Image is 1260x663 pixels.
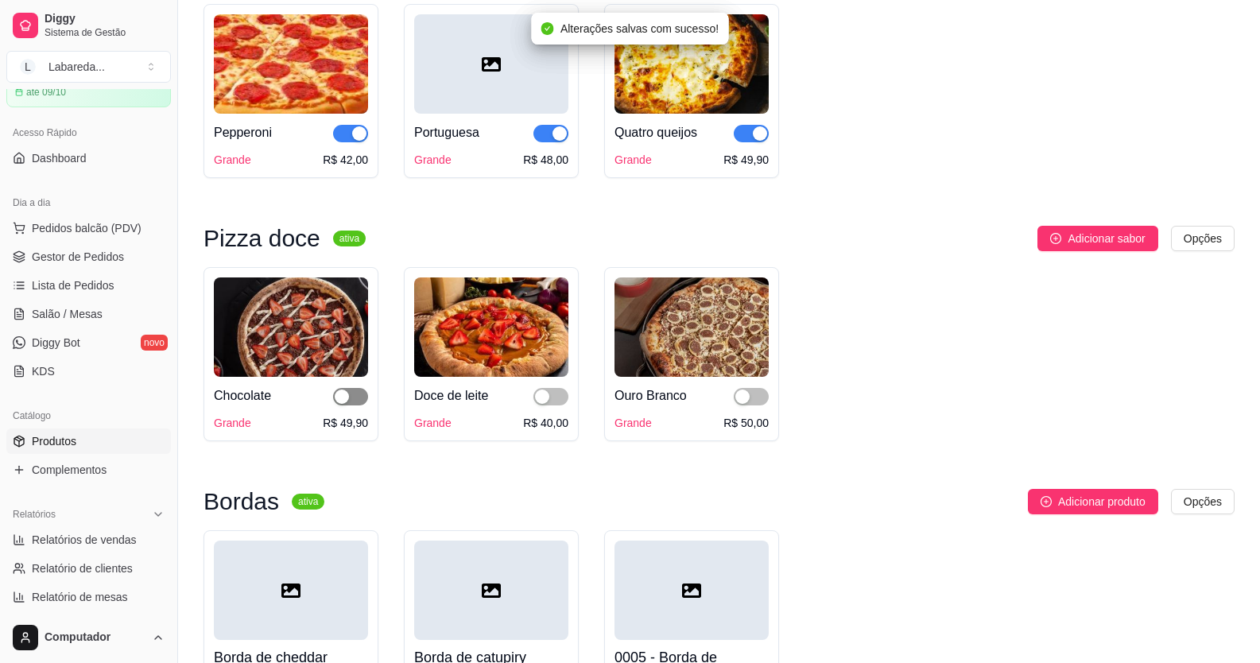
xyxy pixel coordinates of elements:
div: Portuguesa [414,123,479,142]
span: Lista de Pedidos [32,277,114,293]
h3: Bordas [204,492,279,511]
a: Relatório de mesas [6,584,171,610]
div: Grande [614,415,652,431]
button: Opções [1171,489,1235,514]
a: Gestor de Pedidos [6,244,171,269]
div: Chocolate [214,386,271,405]
span: Adicionar sabor [1068,230,1145,247]
span: Relatório de mesas [32,589,128,605]
a: Relatórios de vendas [6,527,171,552]
article: até 09/10 [26,86,66,99]
a: Diggy Botnovo [6,330,171,355]
a: Salão / Mesas [6,301,171,327]
img: product-image [214,14,368,114]
a: KDS [6,359,171,384]
span: L [20,59,36,75]
h3: Pizza doce [204,229,320,248]
button: Opções [1171,226,1235,251]
sup: ativa [333,231,366,246]
div: Grande [214,415,251,431]
img: product-image [414,277,568,377]
span: Complementos [32,462,107,478]
span: Diggy Bot [32,335,80,351]
span: Diggy [45,12,165,26]
img: product-image [614,14,769,114]
button: Adicionar sabor [1037,226,1157,251]
span: Produtos [32,433,76,449]
div: Acesso Rápido [6,120,171,145]
span: Computador [45,630,145,645]
div: Quatro queijos [614,123,697,142]
span: Salão / Mesas [32,306,103,322]
sup: ativa [292,494,324,510]
button: Computador [6,618,171,657]
div: Doce de leite [414,386,488,405]
div: Labareda ... [48,59,105,75]
a: Lista de Pedidos [6,273,171,298]
span: Pedidos balcão (PDV) [32,220,142,236]
button: Select a team [6,51,171,83]
div: Dia a dia [6,190,171,215]
span: KDS [32,363,55,379]
a: Dashboard [6,145,171,171]
div: R$ 49,90 [323,415,368,431]
img: product-image [214,277,368,377]
div: R$ 50,00 [723,415,769,431]
button: Pedidos balcão (PDV) [6,215,171,241]
span: Alterações salvas com sucesso! [560,22,719,35]
span: Relatórios de vendas [32,532,137,548]
span: Dashboard [32,150,87,166]
a: Relatório de clientes [6,556,171,581]
span: Opções [1184,493,1222,510]
span: Relatório de clientes [32,560,133,576]
a: Complementos [6,457,171,483]
div: Grande [414,152,452,168]
img: product-image [614,277,769,377]
div: R$ 48,00 [523,152,568,168]
div: Ouro Branco [614,386,687,405]
a: DiggySistema de Gestão [6,6,171,45]
span: Adicionar produto [1058,493,1146,510]
span: Sistema de Gestão [45,26,165,39]
span: plus-circle [1041,496,1052,507]
span: check-circle [541,22,554,35]
div: R$ 49,90 [723,152,769,168]
span: Relatórios [13,508,56,521]
div: Grande [414,415,452,431]
div: Catálogo [6,403,171,428]
span: Opções [1184,230,1222,247]
span: Gestor de Pedidos [32,249,124,265]
div: Grande [614,152,652,168]
span: plus-circle [1050,233,1061,244]
div: R$ 42,00 [323,152,368,168]
div: Grande [214,152,251,168]
button: Adicionar produto [1028,489,1158,514]
div: R$ 40,00 [523,415,568,431]
a: Produtos [6,428,171,454]
div: Pepperoni [214,123,272,142]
